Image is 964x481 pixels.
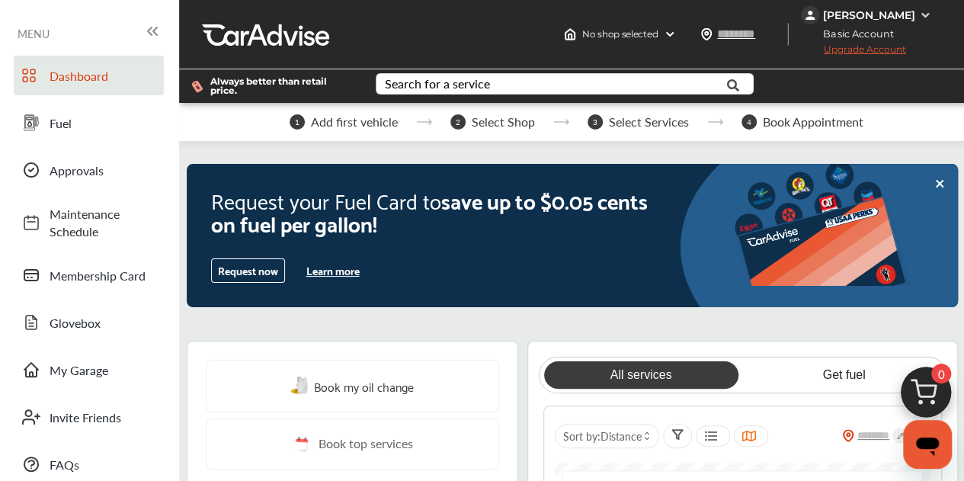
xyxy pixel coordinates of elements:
span: Sort by : [563,428,642,444]
button: Request now [211,258,285,283]
span: Approvals [50,162,156,179]
img: location_vector.a44bc228.svg [700,28,713,40]
a: Book my oil change [290,376,414,396]
span: Maintenance Schedule [50,205,156,240]
img: stepper-arrow.e24c07c6.svg [416,119,432,125]
span: 0 [931,364,951,383]
span: FAQs [50,456,156,473]
img: location_vector_orange.38f05af8.svg [842,429,854,442]
div: Search for a service [385,78,490,90]
img: oil-change.e5047c97.svg [290,377,310,396]
span: Basic Account [802,26,905,42]
span: Fuel [50,114,156,132]
span: Invite Friends [50,409,156,426]
span: Dashboard [50,67,156,85]
img: header-home-logo.8d720a4f.svg [564,28,576,40]
a: All services [544,361,738,389]
span: 4 [741,114,757,130]
a: Glovebox [14,303,164,342]
button: Learn more [300,259,366,282]
span: 3 [588,114,603,130]
img: jVpblrzwTbfkPYzPPzSLxeg0AAAAASUVORK5CYII= [801,6,819,24]
div: [PERSON_NAME] [823,8,915,22]
a: Membership Card [14,255,164,295]
span: My Garage [50,361,156,379]
a: Get fuel [747,361,941,389]
a: My Garage [14,350,164,390]
img: header-divider.bc55588e.svg [787,23,789,46]
span: Add first vehicle [311,115,398,129]
span: Request your Fuel Card to [211,181,441,218]
img: cal_icon.0803b883.svg [291,435,311,454]
span: Always better than retail price. [210,77,351,95]
span: No shop selected [582,28,658,40]
span: 1 [290,114,305,130]
img: WGsFRI8htEPBVLJbROoPRyZpYNWhNONpIPPETTm6eUC0GeLEiAAAAAElFTkSuQmCC [919,9,931,21]
span: Membership Card [50,267,156,284]
span: Glovebox [50,314,156,332]
span: Book top services [319,435,413,454]
img: header-down-arrow.9dd2ce7d.svg [664,28,676,40]
span: Select Services [609,115,689,129]
a: Approvals [14,150,164,190]
img: dollor_label_vector.a70140d1.svg [191,80,203,93]
a: Book top services [206,418,499,470]
a: Maintenance Schedule [14,197,164,248]
iframe: Button to launch messaging window [903,420,952,469]
img: cart_icon.3d0951e8.svg [889,360,962,433]
span: Select Shop [472,115,535,129]
span: save up to $0.05 cents on fuel per gallon! [211,181,648,241]
span: Book my oil change [314,376,414,396]
img: stepper-arrow.e24c07c6.svg [553,119,569,125]
a: Invite Friends [14,397,164,437]
img: stepper-arrow.e24c07c6.svg [707,119,723,125]
a: Fuel [14,103,164,143]
span: 2 [450,114,466,130]
span: Distance [600,428,642,444]
span: Upgrade Account [801,43,906,63]
a: Dashboard [14,56,164,95]
span: MENU [18,27,50,40]
span: Book Appointment [763,115,863,129]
